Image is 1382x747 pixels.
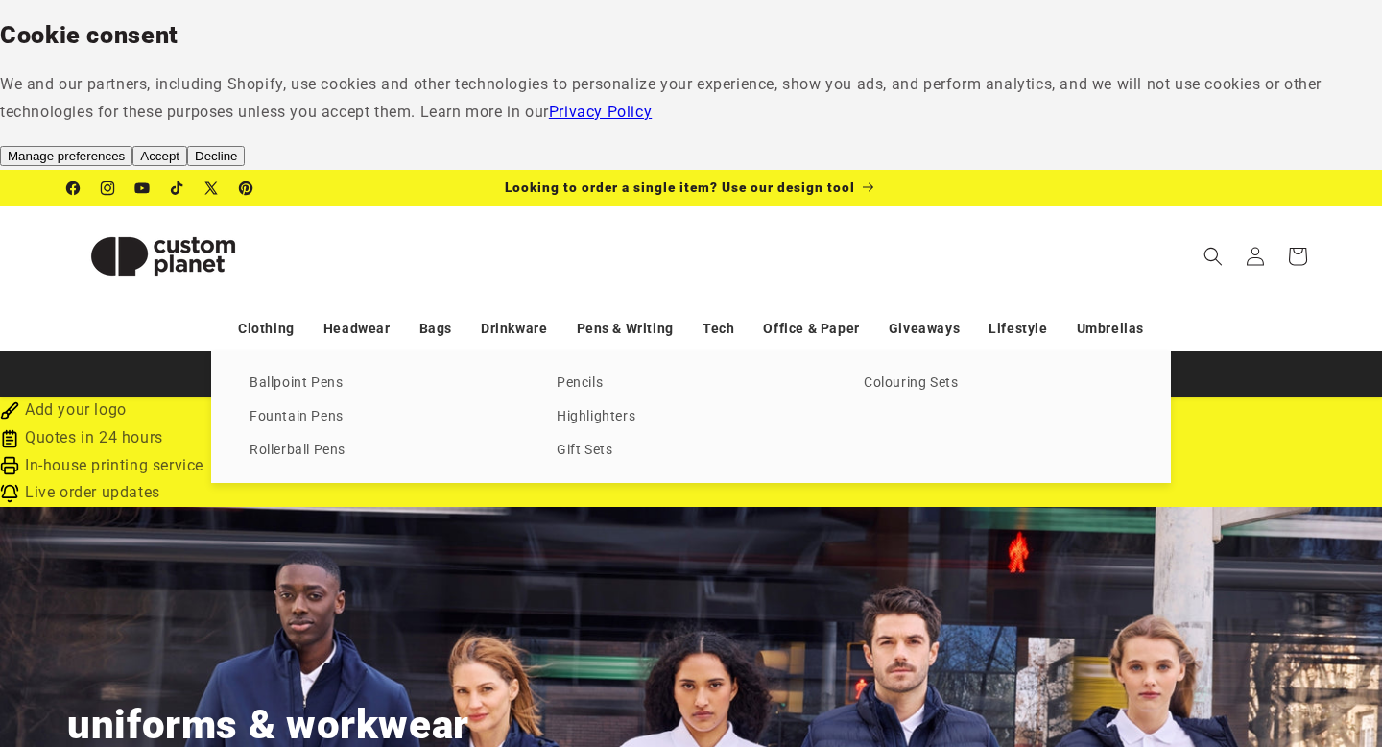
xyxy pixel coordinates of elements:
a: Pencils [557,371,825,397]
button: Decline [187,146,245,166]
a: Umbrellas [1077,312,1144,346]
a: Gift Sets [557,438,825,464]
a: Looking to order a single item? Use our design tool [505,170,877,206]
a: Rollerball Pens [250,438,518,464]
span: Manage preferences [8,149,125,163]
span: Looking to order a single item? Use our design tool [505,180,855,195]
a: Clothing [238,312,295,346]
a: Bags [419,312,452,346]
a: Ballpoint Pens [250,371,518,397]
a: Tech [703,312,734,346]
div: Announcement [505,170,877,206]
a: Highlighters [557,404,825,430]
img: Custom Planet [67,213,259,300]
a: Lifestyle [989,312,1047,346]
a: Office & Paper [763,312,859,346]
a: Drinkware [481,312,547,346]
a: Pens & Writing [577,312,674,346]
button: Accept [132,146,187,166]
a: Custom Planet [60,206,267,307]
a: Privacy Policy [549,103,652,121]
a: Fountain Pens [250,404,518,430]
a: Colouring Sets [864,371,1132,397]
summary: Search [1192,235,1234,277]
a: Headwear [323,312,391,346]
a: Giveaways [889,312,960,346]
